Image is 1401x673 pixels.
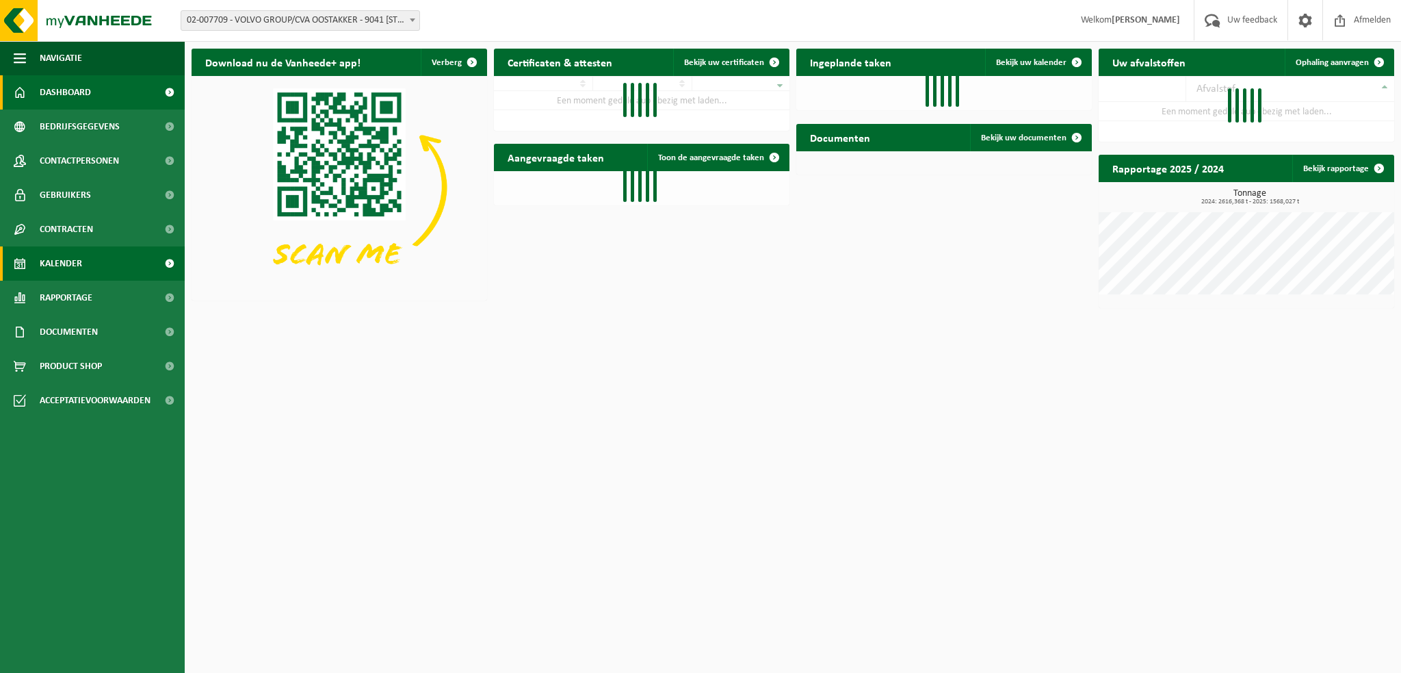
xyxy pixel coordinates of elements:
[40,212,93,246] span: Contracten
[1292,155,1393,182] a: Bekijk rapportage
[40,110,120,144] span: Bedrijfsgegevens
[1296,58,1369,67] span: Ophaling aanvragen
[970,124,1090,151] a: Bekijk uw documenten
[658,153,764,162] span: Toon de aangevraagde taken
[40,383,150,418] span: Acceptatievoorwaarden
[1112,15,1180,25] strong: [PERSON_NAME]
[40,144,119,178] span: Contactpersonen
[40,178,91,212] span: Gebruikers
[796,49,905,75] h2: Ingeplande taken
[647,144,788,171] a: Toon de aangevraagde taken
[181,11,419,30] span: 02-007709 - VOLVO GROUP/CVA OOSTAKKER - 9041 OOSTAKKER, SMALLEHEERWEG 31
[1105,189,1394,205] h3: Tonnage
[40,75,91,110] span: Dashboard
[40,349,102,383] span: Product Shop
[494,49,626,75] h2: Certificaten & attesten
[1099,155,1238,181] h2: Rapportage 2025 / 2024
[673,49,788,76] a: Bekijk uw certificaten
[1105,199,1394,205] span: 2024: 2616,368 t - 2025: 1568,027 t
[192,49,374,75] h2: Download nu de Vanheede+ app!
[985,49,1090,76] a: Bekijk uw kalender
[192,76,487,298] img: Download de VHEPlus App
[432,58,462,67] span: Verberg
[40,246,82,281] span: Kalender
[181,10,420,31] span: 02-007709 - VOLVO GROUP/CVA OOSTAKKER - 9041 OOSTAKKER, SMALLEHEERWEG 31
[796,124,884,151] h2: Documenten
[40,41,82,75] span: Navigatie
[1099,49,1199,75] h2: Uw afvalstoffen
[421,49,486,76] button: Verberg
[40,281,92,315] span: Rapportage
[996,58,1066,67] span: Bekijk uw kalender
[1285,49,1393,76] a: Ophaling aanvragen
[494,144,618,170] h2: Aangevraagde taken
[684,58,764,67] span: Bekijk uw certificaten
[981,134,1066,142] span: Bekijk uw documenten
[40,315,98,349] span: Documenten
